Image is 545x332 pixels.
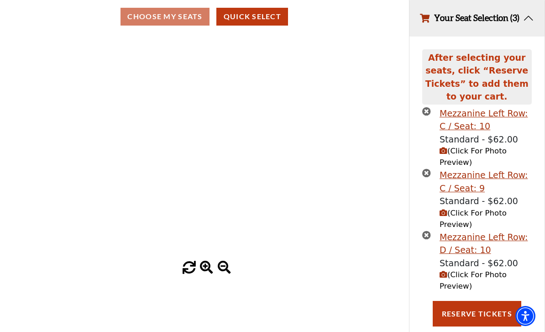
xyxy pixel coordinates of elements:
[440,133,532,146] div: Standard - $62.00
[183,261,196,274] button: reset zoom
[218,261,231,274] button: zoom out
[422,169,431,177] button: times-circle
[440,195,532,208] div: Standard - $62.00
[440,231,532,257] div: Mezzanine Left Row: D / Seat: 10
[440,209,507,229] span: (Click For Photo Preview)
[440,169,532,195] div: Mezzanine Left Row: C / Seat: 9
[440,270,507,290] span: (Click For Photo Preview)
[440,257,532,270] div: Standard - $62.00
[440,269,532,292] button: (Click For Photo Preview)
[440,107,532,133] div: Mezzanine Left Row: C / Seat: 10
[216,8,288,26] button: Quick Select
[440,146,532,169] button: (Click For Photo Preview)
[433,301,521,327] button: Reserve Tickets
[422,49,532,105] div: After selecting your seats, click “Reserve Tickets” to add them to your cart.
[440,208,532,231] button: (Click For Photo Preview)
[200,261,213,274] button: zoom in
[440,147,507,167] span: (Click For Photo Preview)
[515,306,535,326] div: Accessibility Menu
[422,107,431,116] button: times-circle
[422,231,431,239] button: times-circle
